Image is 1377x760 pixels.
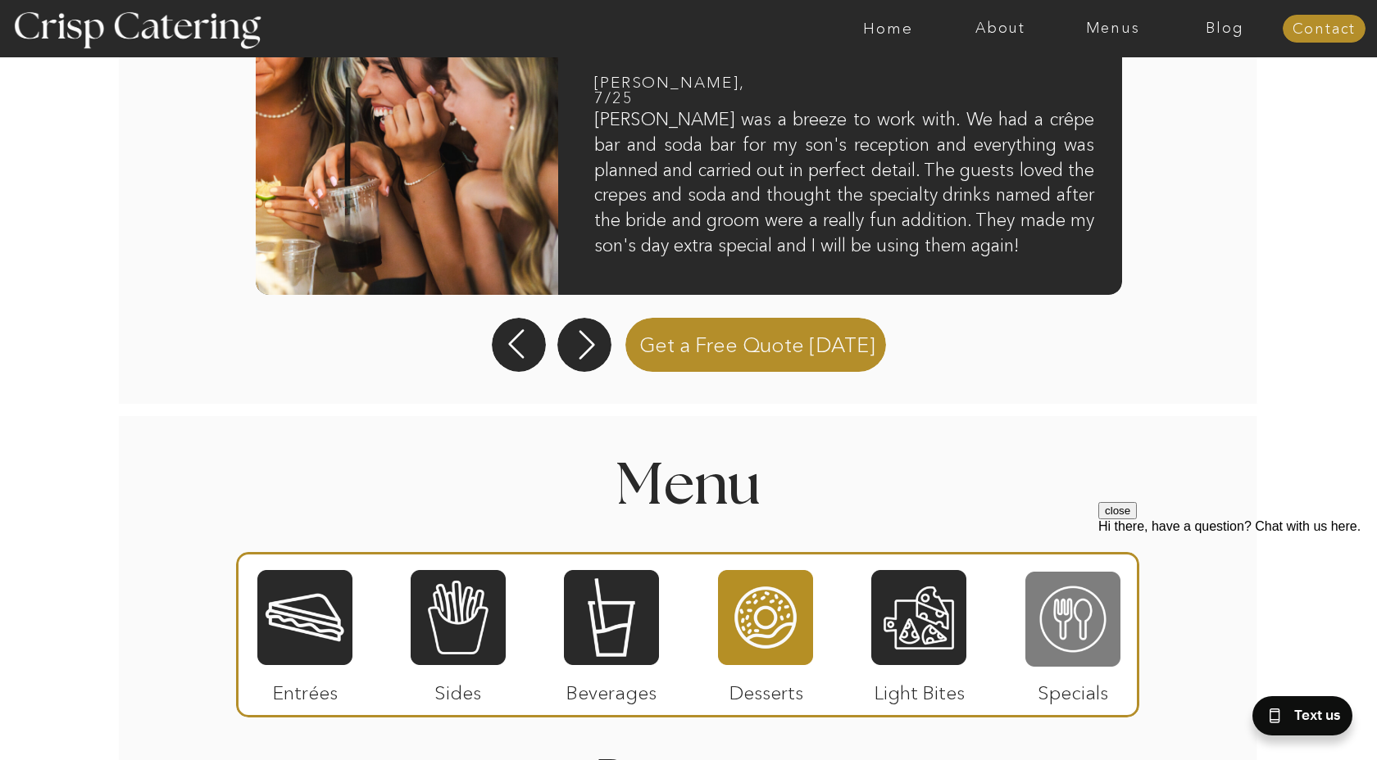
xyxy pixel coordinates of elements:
p: Desserts [711,665,820,712]
a: Contact [1283,21,1366,38]
h3: [PERSON_NAME] was a breeze to work with. We had a crêpe bar and soda bar for my son's reception a... [594,107,1094,268]
p: Light Bites [865,665,974,712]
a: Blog [1169,20,1281,37]
p: Entrées [251,665,360,712]
a: About [944,20,1057,37]
iframe: podium webchat widget prompt [1098,502,1377,699]
iframe: podium webchat widget bubble [1213,678,1377,760]
p: Specials [1018,665,1127,712]
p: Sides [403,665,512,712]
a: Menus [1057,20,1169,37]
h1: Menu [461,458,916,506]
h2: [PERSON_NAME], 7/25 [594,75,729,106]
p: Beverages [557,665,666,712]
a: Get a Free Quote [DATE] [619,314,895,372]
a: Home [832,20,944,37]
